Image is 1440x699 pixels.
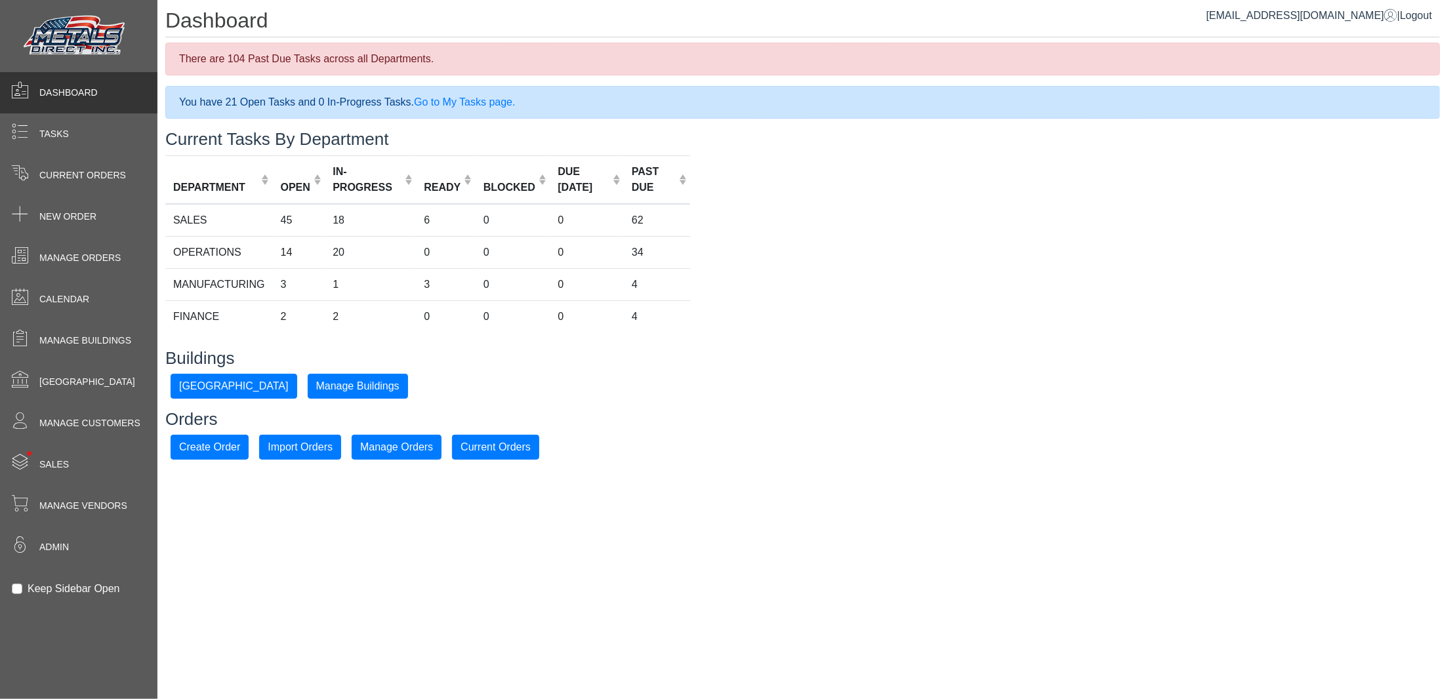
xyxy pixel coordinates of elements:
[483,180,535,195] div: BLOCKED
[20,12,131,60] img: Metals Direct Inc Logo
[39,499,127,513] span: Manage Vendors
[171,435,249,460] button: Create Order
[39,127,69,141] span: Tasks
[273,268,325,300] td: 3
[273,204,325,237] td: 45
[632,164,676,195] div: PAST DUE
[165,300,273,332] td: FINANCE
[259,441,341,452] a: Import Orders
[624,204,690,237] td: 62
[165,43,1440,75] div: There are 104 Past Due Tasks across all Departments.
[28,581,120,597] label: Keep Sidebar Open
[550,204,624,237] td: 0
[476,268,550,300] td: 0
[259,435,341,460] button: Import Orders
[173,180,258,195] div: DEPARTMENT
[352,435,442,460] button: Manage Orders
[476,236,550,268] td: 0
[165,409,1440,429] h3: Orders
[624,236,690,268] td: 34
[325,300,416,332] td: 2
[308,380,408,391] a: Manage Buildings
[281,180,310,195] div: OPEN
[416,268,475,300] td: 3
[1206,10,1397,21] a: [EMAIL_ADDRESS][DOMAIN_NAME]
[171,380,297,391] a: [GEOGRAPHIC_DATA]
[273,300,325,332] td: 2
[12,432,46,475] span: •
[416,204,475,237] td: 6
[165,86,1440,119] div: You have 21 Open Tasks and 0 In-Progress Tasks.
[39,86,98,100] span: Dashboard
[325,236,416,268] td: 20
[171,441,249,452] a: Create Order
[39,375,135,389] span: [GEOGRAPHIC_DATA]
[39,292,89,306] span: Calendar
[414,96,515,108] a: Go to My Tasks page.
[452,435,539,460] button: Current Orders
[39,416,140,430] span: Manage Customers
[550,300,624,332] td: 0
[273,236,325,268] td: 14
[476,204,550,237] td: 0
[424,180,461,195] div: READY
[333,164,401,195] div: IN-PROGRESS
[39,210,96,224] span: New Order
[308,374,408,399] button: Manage Buildings
[624,268,690,300] td: 4
[325,204,416,237] td: 18
[325,268,416,300] td: 1
[171,374,297,399] button: [GEOGRAPHIC_DATA]
[476,300,550,332] td: 0
[416,236,475,268] td: 0
[452,441,539,452] a: Current Orders
[165,8,1440,37] h1: Dashboard
[624,300,690,332] td: 4
[550,236,624,268] td: 0
[165,348,1440,369] h3: Buildings
[1206,8,1432,24] div: |
[165,236,273,268] td: OPERATIONS
[558,164,609,195] div: DUE [DATE]
[39,540,69,554] span: Admin
[550,268,624,300] td: 0
[416,300,475,332] td: 0
[352,441,442,452] a: Manage Orders
[39,169,126,182] span: Current Orders
[39,458,69,471] span: Sales
[165,204,273,237] td: SALES
[1400,10,1432,21] span: Logout
[165,268,273,300] td: MANUFACTURING
[39,334,131,348] span: Manage Buildings
[39,251,121,265] span: Manage Orders
[165,129,1440,150] h3: Current Tasks By Department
